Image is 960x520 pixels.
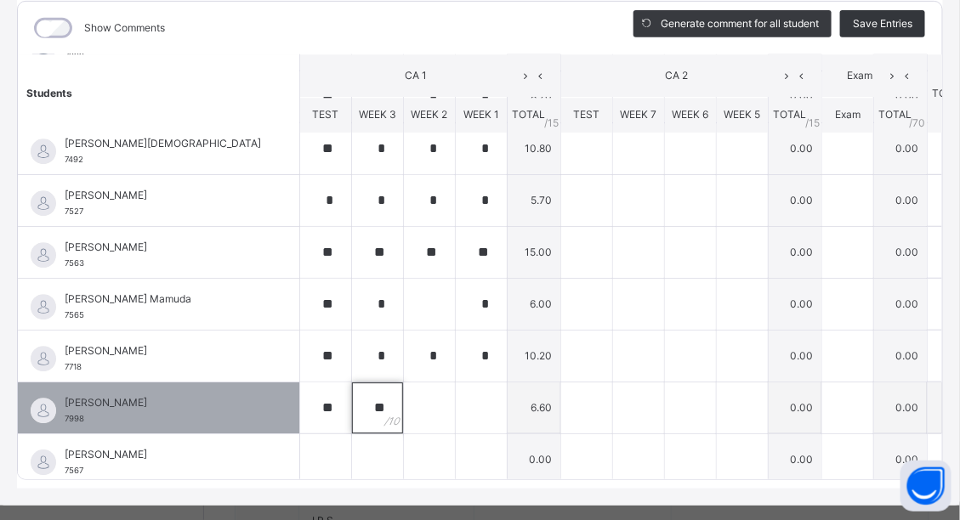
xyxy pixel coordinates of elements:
td: 0.00 [769,382,822,433]
span: 7567 [65,466,83,475]
span: [PERSON_NAME] [65,240,261,255]
span: [PERSON_NAME][DEMOGRAPHIC_DATA] [65,136,261,151]
span: 7565 [65,310,84,319]
td: 15.00 [508,226,561,278]
span: TOTAL [773,109,806,122]
span: [PERSON_NAME] [65,447,261,462]
span: WEEK 6 [673,109,709,122]
span: TEST [574,109,600,122]
span: WEEK 1 [463,109,499,122]
td: 0.00 [874,278,928,330]
span: Exam [835,69,885,84]
span: 7998 [65,414,84,423]
span: TOTAL [878,109,912,122]
td: 10.80 [508,122,561,174]
span: CA 1 [313,69,519,84]
img: default.svg [31,242,56,268]
td: 0.00 [769,226,822,278]
span: WEEK 5 [724,109,761,122]
td: 0.00 [874,122,928,174]
td: 0.00 [874,433,928,485]
span: TOTAL [512,109,545,122]
span: WEEK 2 [412,109,448,122]
td: 0.00 [874,330,928,382]
span: 7527 [65,206,83,216]
label: Show Comments [84,20,165,36]
span: / 15 [544,116,559,131]
span: Students [26,87,72,99]
td: 0.00 [769,174,822,226]
span: [PERSON_NAME] Mamuda [65,291,261,307]
span: / 15 [805,116,820,131]
span: Save Entries [853,16,912,31]
img: default.svg [31,190,56,216]
span: WEEK 3 [359,109,396,122]
span: [PERSON_NAME] [65,395,261,410]
span: TEST [313,109,339,122]
span: [PERSON_NAME] [65,343,261,359]
img: default.svg [31,398,56,423]
span: [PERSON_NAME] [65,188,261,203]
td: 0.00 [874,174,928,226]
td: 0.00 [769,330,822,382]
td: 0.00 [769,278,822,330]
td: 0.00 [769,433,822,485]
td: 0.00 [508,433,561,485]
td: 5.70 [508,174,561,226]
span: / 70 [909,116,925,131]
span: CA 2 [574,69,780,84]
td: 0.00 [874,382,928,433]
td: 10.20 [508,330,561,382]
img: default.svg [31,138,56,164]
img: default.svg [31,294,56,319]
span: Generate comment for all student [661,16,819,31]
img: default.svg [31,346,56,371]
td: 0.00 [874,226,928,278]
span: Exam [835,109,861,122]
td: 0.00 [769,122,822,174]
td: 6.00 [508,278,561,330]
span: 7492 [65,155,83,164]
td: 6.60 [508,382,561,433]
span: 7718 [65,362,82,371]
span: 7563 [65,258,84,268]
button: Open asap [900,461,951,512]
img: default.svg [31,449,56,475]
span: WEEK 7 [621,109,657,122]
